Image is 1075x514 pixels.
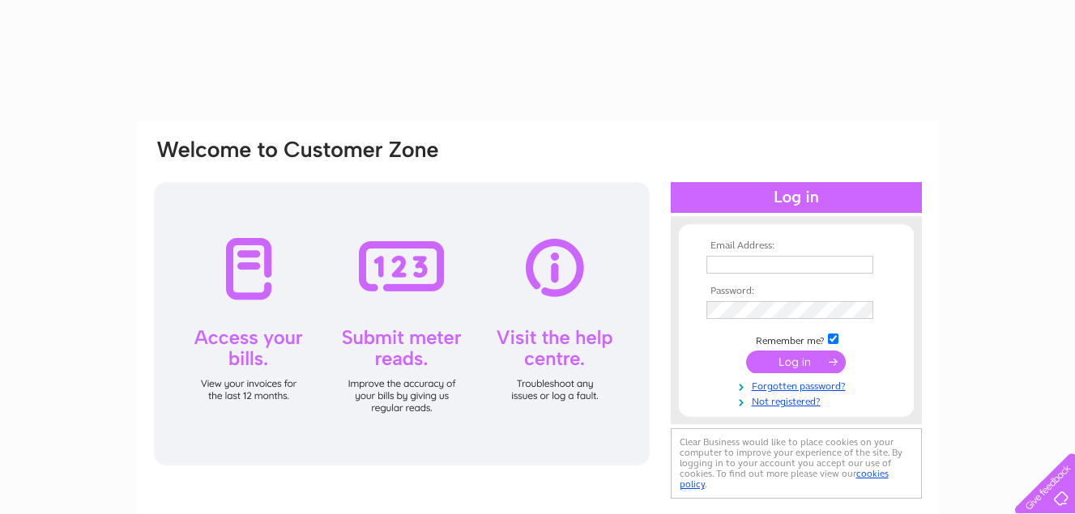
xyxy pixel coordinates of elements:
[746,350,846,373] input: Submit
[706,377,890,393] a: Forgotten password?
[671,428,922,499] div: Clear Business would like to place cookies on your computer to improve your experience of the sit...
[680,468,889,490] a: cookies policy
[702,331,890,347] td: Remember me?
[702,240,890,252] th: Email Address:
[706,393,890,408] a: Not registered?
[702,286,890,297] th: Password:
